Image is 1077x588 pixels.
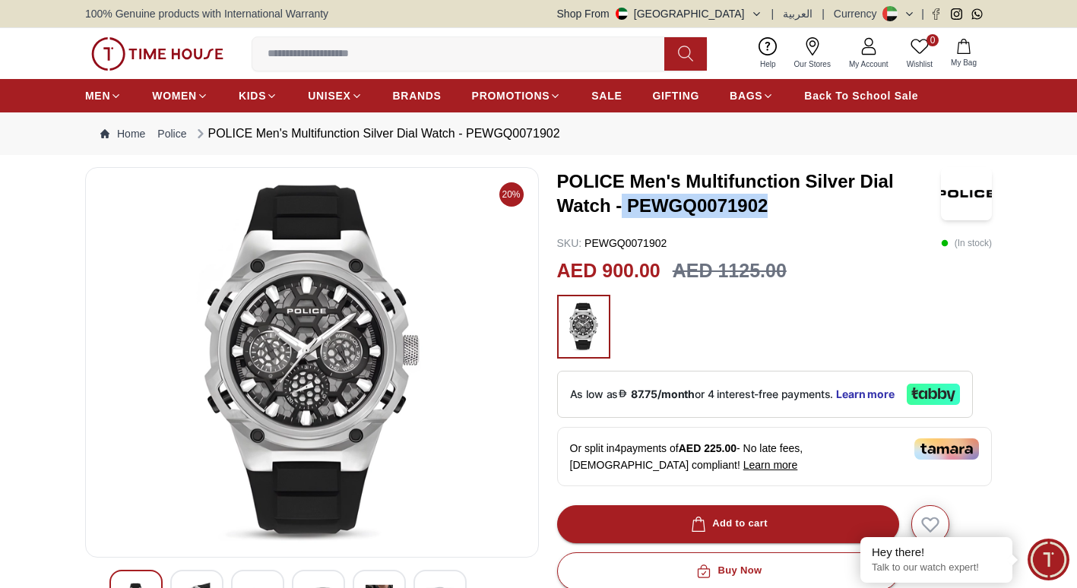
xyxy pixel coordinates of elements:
span: My Account [843,58,895,70]
p: Talk to our watch expert! [872,561,1001,574]
button: My Bag [942,36,986,71]
a: Instagram [951,8,962,20]
a: MEN [85,82,122,109]
h2: AED 900.00 [557,257,660,286]
span: GIFTING [652,88,699,103]
span: Help [754,58,782,70]
span: AED 225.00 [679,442,736,454]
span: PROMOTIONS [472,88,550,103]
img: Tamara [914,438,979,460]
a: Back To School Sale [804,82,918,109]
a: Police [157,126,186,141]
a: 0Wishlist [898,34,942,73]
a: BRANDS [393,82,442,109]
p: ( In stock ) [941,236,992,251]
a: WOMEN [152,82,208,109]
button: العربية [783,6,813,21]
span: 100% Genuine products with International Warranty [85,6,328,21]
div: POLICE Men's Multifunction Silver Dial Watch - PEWGQ0071902 [193,125,560,143]
div: Hey there! [872,545,1001,560]
div: Buy Now [693,562,762,580]
span: BRANDS [393,88,442,103]
a: Whatsapp [971,8,983,20]
span: My Bag [945,57,983,68]
img: ... [565,302,603,351]
span: KIDS [239,88,266,103]
span: UNISEX [308,88,350,103]
img: United Arab Emirates [616,8,628,20]
div: Currency [834,6,883,21]
a: UNISEX [308,82,362,109]
span: SALE [591,88,622,103]
a: Home [100,126,145,141]
h3: AED 1125.00 [673,257,787,286]
button: Add to cart [557,505,899,543]
h3: POLICE Men's Multifunction Silver Dial Watch - PEWGQ0071902 [557,169,941,218]
a: KIDS [239,82,277,109]
span: 20% [499,182,524,207]
img: POLICE Men's Multifunction Silver Dial Watch - PEWGQ0071902 [941,167,992,220]
div: Chat Widget [1028,539,1069,580]
a: SALE [591,82,622,109]
a: Facebook [930,8,942,20]
a: BAGS [730,82,774,109]
span: MEN [85,88,110,103]
span: | [921,6,924,21]
div: Add to cart [688,515,768,533]
span: Learn more [743,459,798,471]
span: Back To School Sale [804,88,918,103]
div: Or split in 4 payments of - No late fees, [DEMOGRAPHIC_DATA] compliant! [557,427,993,486]
span: Wishlist [901,58,939,70]
a: Help [751,34,785,73]
span: 0 [927,34,939,46]
img: POLICE Men's Multifunction Silver Dial Watch - PEWGQ0071902 [98,180,526,545]
a: PROMOTIONS [472,82,562,109]
span: BAGS [730,88,762,103]
a: Our Stores [785,34,840,73]
span: | [771,6,774,21]
span: | [822,6,825,21]
nav: Breadcrumb [85,112,992,155]
span: Our Stores [788,58,837,70]
img: ... [91,37,223,71]
a: GIFTING [652,82,699,109]
p: PEWGQ0071902 [557,236,667,251]
span: SKU : [557,237,582,249]
span: WOMEN [152,88,197,103]
button: Shop From[GEOGRAPHIC_DATA] [557,6,762,21]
